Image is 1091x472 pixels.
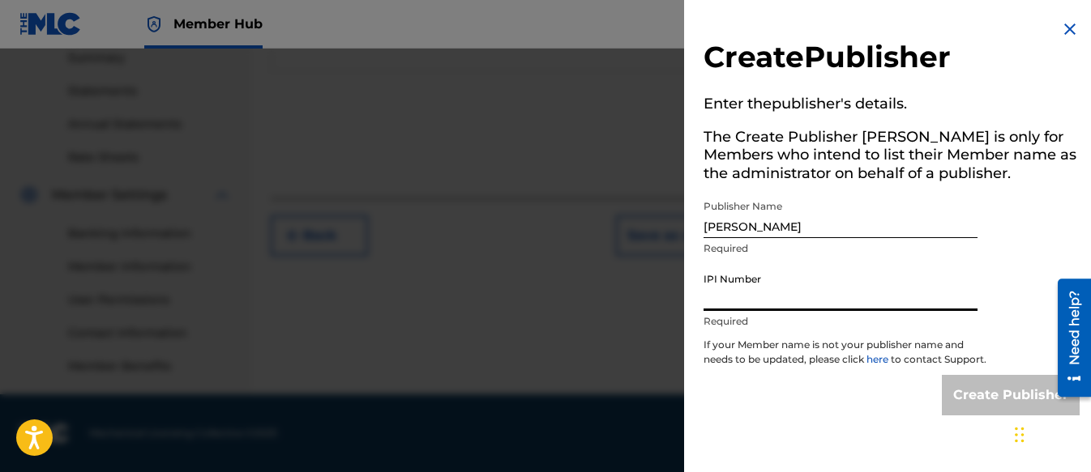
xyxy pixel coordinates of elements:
h2: Create Publisher [704,39,1080,80]
h5: Enter the publisher 's details. [704,90,1080,123]
p: Required [704,241,978,256]
img: MLC Logo [19,12,82,36]
img: Top Rightsholder [144,15,164,34]
iframe: Chat Widget [1010,394,1091,472]
h5: The Create Publisher [PERSON_NAME] is only for Members who intend to list their Member name as th... [704,123,1080,193]
p: Required [704,314,978,329]
span: Member Hub [173,15,263,33]
p: If your Member name is not your publisher name and needs to be updated, please click to contact S... [704,338,987,375]
div: Drag [1015,410,1025,459]
a: here [866,353,891,365]
iframe: Resource Center [1046,273,1091,403]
